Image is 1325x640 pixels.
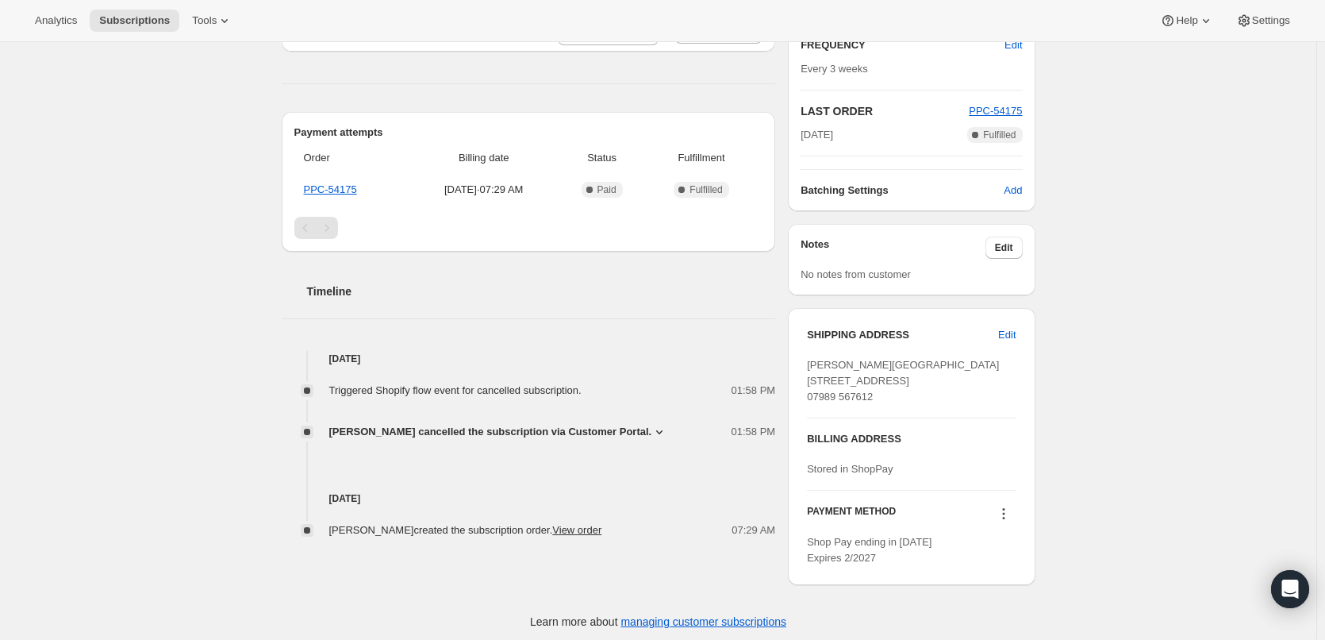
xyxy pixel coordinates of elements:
[995,241,1013,254] span: Edit
[807,505,896,526] h3: PAYMENT METHOD
[304,183,357,195] a: PPC-54175
[1176,14,1197,27] span: Help
[732,424,776,440] span: 01:58 PM
[329,524,602,536] span: [PERSON_NAME] created the subscription order.
[329,424,668,440] button: [PERSON_NAME] cancelled the subscription via Customer Portal.
[801,237,985,259] h3: Notes
[597,183,616,196] span: Paid
[732,522,775,538] span: 07:29 AM
[801,37,1004,53] h2: FREQUENCY
[801,268,911,280] span: No notes from customer
[294,141,409,175] th: Order
[413,182,554,198] span: [DATE] · 07:29 AM
[995,33,1031,58] button: Edit
[969,105,1022,117] a: PPC-54175
[1271,570,1309,608] div: Open Intercom Messenger
[552,524,601,536] a: View order
[329,384,582,396] span: Triggered Shopify flow event for cancelled subscription.
[413,150,554,166] span: Billing date
[563,150,640,166] span: Status
[294,217,763,239] nav: Pagination
[530,614,786,630] p: Learn more about
[689,183,722,196] span: Fulfilled
[807,359,999,403] span: [PERSON_NAME][GEOGRAPHIC_DATA][STREET_ADDRESS] 07989 567612
[192,14,217,27] span: Tools
[307,283,776,299] h2: Timeline
[989,322,1025,348] button: Edit
[807,463,893,475] span: Stored in ShopPay
[1150,10,1223,32] button: Help
[1252,14,1290,27] span: Settings
[994,178,1031,203] button: Add
[90,10,179,32] button: Subscriptions
[650,150,753,166] span: Fulfillment
[294,125,763,141] h2: Payment attempts
[807,431,1016,447] h3: BILLING ADDRESS
[801,127,833,143] span: [DATE]
[25,10,86,32] button: Analytics
[801,183,1004,199] h6: Batching Settings
[282,351,776,367] h4: [DATE]
[35,14,77,27] span: Analytics
[329,424,652,440] span: [PERSON_NAME] cancelled the subscription via Customer Portal.
[801,63,868,75] span: Every 3 weeks
[807,536,931,564] span: Shop Pay ending in [DATE] Expires 2/2027
[99,14,170,27] span: Subscriptions
[1004,183,1022,199] span: Add
[985,237,1023,259] button: Edit
[983,129,1016,141] span: Fulfilled
[182,10,242,32] button: Tools
[998,327,1016,343] span: Edit
[1004,37,1022,53] span: Edit
[969,103,1022,119] button: PPC-54175
[620,615,786,628] a: managing customer subscriptions
[1227,10,1300,32] button: Settings
[807,327,998,343] h3: SHIPPING ADDRESS
[801,103,969,119] h2: LAST ORDER
[732,383,776,399] span: 01:58 PM
[282,491,776,507] h4: [DATE]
